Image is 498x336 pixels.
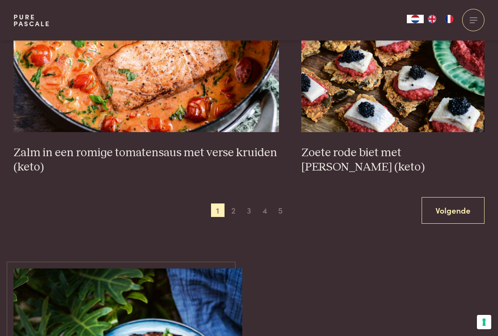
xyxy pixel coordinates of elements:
span: 5 [273,203,287,217]
ul: Language list [424,15,457,23]
h3: Zalm in een romige tomatensaus met verse kruiden (keto) [14,146,279,175]
button: Uw voorkeuren voor toestemming voor trackingtechnologieën [477,315,491,329]
h3: Zoete rode biet met [PERSON_NAME] (keto) [301,146,484,175]
a: EN [424,15,441,23]
span: 2 [227,203,240,217]
a: PurePascale [14,14,50,27]
a: NL [407,15,424,23]
div: Language [407,15,424,23]
span: 1 [211,203,225,217]
span: 4 [258,203,271,217]
a: FR [441,15,457,23]
a: Volgende [422,197,484,224]
span: 3 [242,203,256,217]
aside: Language selected: Nederlands [407,15,457,23]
